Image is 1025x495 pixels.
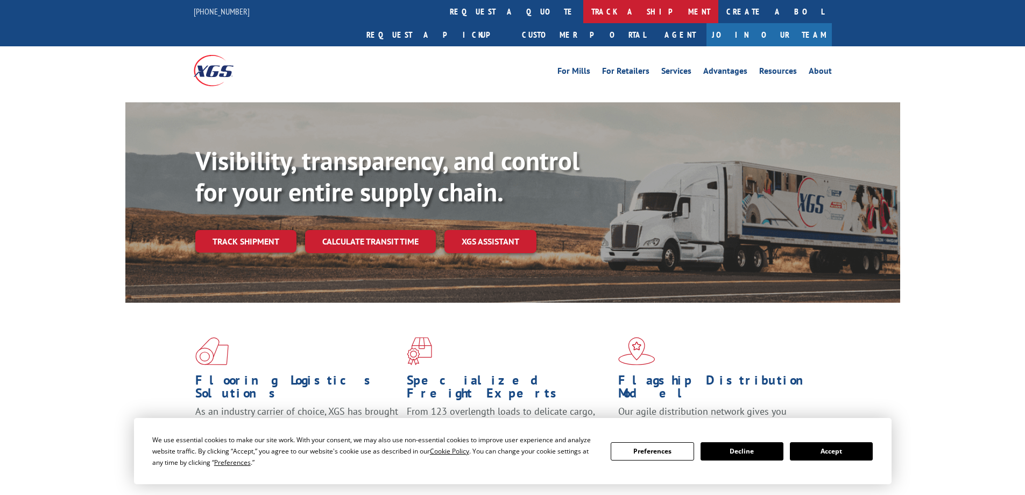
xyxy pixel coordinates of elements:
a: For Mills [557,67,590,79]
a: [PHONE_NUMBER] [194,6,250,17]
p: From 123 overlength loads to delicate cargo, our experienced staff knows the best way to move you... [407,405,610,453]
h1: Specialized Freight Experts [407,374,610,405]
img: xgs-icon-focused-on-flooring-red [407,337,432,365]
div: Cookie Consent Prompt [134,418,892,484]
h1: Flooring Logistics Solutions [195,374,399,405]
img: xgs-icon-flagship-distribution-model-red [618,337,655,365]
a: Resources [759,67,797,79]
a: XGS ASSISTANT [444,230,536,253]
a: Request a pickup [358,23,514,46]
a: Customer Portal [514,23,654,46]
img: xgs-icon-total-supply-chain-intelligence-red [195,337,229,365]
h1: Flagship Distribution Model [618,374,822,405]
a: Track shipment [195,230,296,253]
a: For Retailers [602,67,649,79]
a: Advantages [703,67,747,79]
span: Our agile distribution network gives you nationwide inventory management on demand. [618,405,816,430]
span: Cookie Policy [430,447,469,456]
a: Calculate transit time [305,230,436,253]
span: As an industry carrier of choice, XGS has brought innovation and dedication to flooring logistics... [195,405,398,443]
a: Join Our Team [706,23,832,46]
button: Decline [701,442,783,461]
button: Preferences [611,442,694,461]
a: Agent [654,23,706,46]
a: About [809,67,832,79]
a: Services [661,67,691,79]
b: Visibility, transparency, and control for your entire supply chain. [195,144,579,208]
span: Preferences [214,458,251,467]
button: Accept [790,442,873,461]
div: We use essential cookies to make our site work. With your consent, we may also use non-essential ... [152,434,598,468]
